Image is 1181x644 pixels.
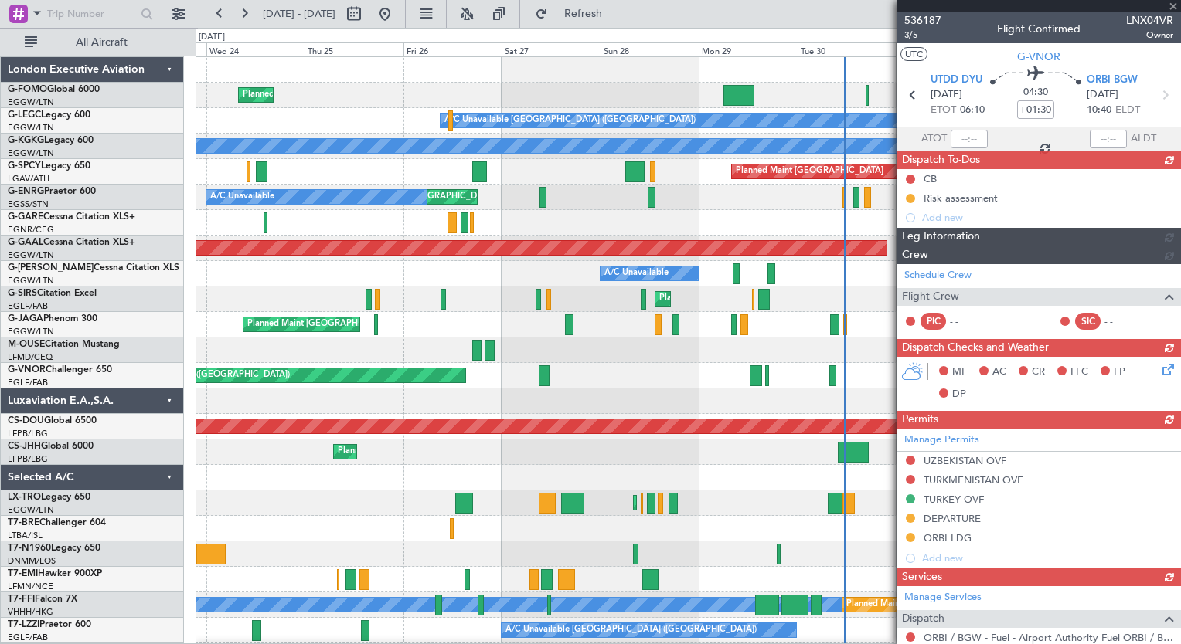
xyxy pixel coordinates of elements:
div: Sat 27 [502,42,600,56]
span: [DATE] [931,87,962,103]
span: T7-LZZI [8,620,39,629]
a: EGGW/LTN [8,97,54,108]
span: CS-JHH [8,442,41,451]
a: G-GARECessna Citation XLS+ [8,212,135,222]
span: 06:10 [960,103,985,118]
span: G-SIRS [8,289,37,298]
span: T7-N1960 [8,544,51,553]
span: LNX04VR [1126,12,1173,29]
span: ETOT [931,103,956,118]
button: UTC [900,47,927,61]
span: 3/5 [904,29,941,42]
span: Refresh [551,8,616,19]
span: 04:30 [1023,85,1048,100]
div: Planned Maint [GEOGRAPHIC_DATA] ([GEOGRAPHIC_DATA]) [338,440,581,463]
div: Planned Maint [GEOGRAPHIC_DATA] ([GEOGRAPHIC_DATA]) [659,287,903,310]
div: A/C Unavailable [GEOGRAPHIC_DATA] ([GEOGRAPHIC_DATA]) [505,619,757,642]
span: ALDT [1131,131,1156,147]
div: Planned Maint [GEOGRAPHIC_DATA] ([GEOGRAPHIC_DATA]) [243,83,486,107]
a: T7-FFIFalcon 7X [8,595,77,604]
span: G-GAAL [8,238,43,247]
a: G-KGKGLegacy 600 [8,136,94,145]
a: G-[PERSON_NAME]Cessna Citation XLS [8,263,179,273]
a: CS-JHHGlobal 6000 [8,442,94,451]
span: T7-BRE [8,518,39,527]
a: EGGW/LTN [8,249,54,261]
a: EGGW/LTN [8,147,54,159]
div: [DATE] [199,31,225,44]
span: ORBI BGW [1087,73,1138,88]
a: LX-TROLegacy 650 [8,493,90,502]
span: T7-FFI [8,595,35,604]
a: CS-DOUGlobal 6500 [8,416,97,425]
a: LFPB/LBG [8,428,48,439]
span: ELDT [1115,103,1140,118]
a: LGAV/ATH [8,173,49,185]
a: G-SIRSCitation Excel [8,289,97,298]
span: G-VNOR [8,365,46,375]
a: EGLF/FAB [8,377,48,388]
a: EGGW/LTN [8,504,54,516]
span: G-SPCY [8,161,41,171]
div: Planned Maint [GEOGRAPHIC_DATA] ([GEOGRAPHIC_DATA]) [846,593,1090,616]
span: 536187 [904,12,941,29]
span: M-OUSE [8,340,45,349]
a: T7-EMIHawker 900XP [8,569,102,578]
span: G-GARE [8,212,43,222]
a: G-JAGAPhenom 300 [8,314,97,324]
div: Sun 28 [601,42,699,56]
span: G-FOMO [8,85,47,94]
a: LFMD/CEQ [8,351,53,363]
a: T7-BREChallenger 604 [8,518,106,527]
a: G-FOMOGlobal 6000 [8,85,100,94]
div: A/C Unavailable [210,185,274,208]
div: A/C Unavailable [604,262,669,285]
div: Thu 25 [305,42,403,56]
a: LFMN/NCE [8,581,53,592]
span: 10:40 [1087,103,1111,118]
a: EGSS/STN [8,198,49,210]
button: All Aircraft [17,30,168,55]
span: CS-DOU [8,416,44,425]
a: G-VNORChallenger 650 [8,365,112,375]
input: Trip Number [47,2,136,25]
div: A/C Unavailable [GEOGRAPHIC_DATA] ([GEOGRAPHIC_DATA]) [444,109,696,132]
a: EGNR/CEG [8,224,54,236]
span: G-VNOR [1017,49,1060,65]
a: VHHH/HKG [8,606,53,618]
span: G-ENRG [8,187,44,196]
span: G-LEGC [8,110,41,120]
a: EGLF/FAB [8,300,48,312]
a: G-ENRGPraetor 600 [8,187,96,196]
div: Wed 24 [206,42,305,56]
a: EGLF/FAB [8,632,48,643]
a: M-OUSECitation Mustang [8,340,120,349]
div: Tue 30 [798,42,896,56]
div: Flight Confirmed [997,21,1081,37]
div: Planned Maint [GEOGRAPHIC_DATA] [736,160,883,183]
a: EGGW/LTN [8,326,54,337]
button: Refresh [528,2,621,26]
div: Planned Maint [GEOGRAPHIC_DATA] ([GEOGRAPHIC_DATA]) [247,313,491,336]
span: LX-TRO [8,493,41,502]
a: G-SPCYLegacy 650 [8,161,90,171]
span: G-[PERSON_NAME] [8,263,94,273]
div: Fri 26 [403,42,502,56]
a: LTBA/ISL [8,530,43,541]
a: LFPB/LBG [8,453,48,465]
a: G-GAALCessna Citation XLS+ [8,238,135,247]
span: Owner [1126,29,1173,42]
span: All Aircraft [40,37,163,48]
span: UTDD DYU [931,73,982,88]
span: [DATE] - [DATE] [263,7,335,21]
a: EGGW/LTN [8,122,54,134]
span: G-KGKG [8,136,44,145]
span: G-JAGA [8,314,43,324]
div: Mon 29 [699,42,797,56]
span: [DATE] [1087,87,1118,103]
a: G-LEGCLegacy 600 [8,110,90,120]
span: ATOT [921,131,947,147]
a: EGGW/LTN [8,275,54,286]
span: T7-EMI [8,569,38,578]
a: T7-N1960Legacy 650 [8,544,100,553]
